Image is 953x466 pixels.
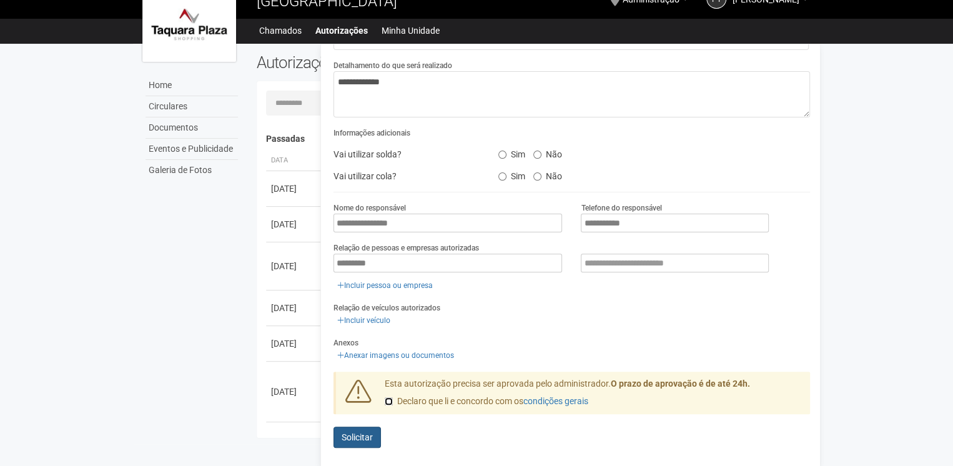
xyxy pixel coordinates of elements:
div: Vai utilizar cola? [324,167,489,186]
div: [DATE] [271,182,317,195]
input: Não [533,172,541,181]
input: Sim [498,151,506,159]
div: [DATE] [271,260,317,272]
a: Chamados [259,22,302,39]
div: [DATE] [271,218,317,231]
label: Detalhamento do que será realizado [333,60,452,71]
a: Circulares [146,96,238,117]
a: Home [146,75,238,96]
div: [DATE] [271,385,317,398]
a: Eventos e Publicidade [146,139,238,160]
input: Declaro que li e concordo com oscondições gerais [385,397,393,405]
div: Vai utilizar solda? [324,145,489,164]
a: Anexar imagens ou documentos [333,349,458,362]
a: Minha Unidade [382,22,440,39]
label: Telefone do responsável [581,202,661,214]
strong: O prazo de aprovação é de até 24h. [611,379,750,389]
label: Anexos [333,337,358,349]
h2: Autorizações [257,53,524,72]
a: Galeria de Fotos [146,160,238,181]
label: Relação de veículos autorizados [333,302,440,314]
a: Incluir veículo [333,314,394,327]
div: [DATE] [271,302,317,314]
input: Não [533,151,541,159]
label: Sim [498,167,525,182]
a: Autorizações [315,22,368,39]
label: Declaro que li e concordo com os [385,395,588,408]
span: Solicitar [342,432,373,442]
a: Incluir pessoa ou empresa [333,279,437,292]
label: Não [533,145,562,160]
label: Sim [498,145,525,160]
label: Nome do responsável [333,202,406,214]
label: Relação de pessoas e empresas autorizadas [333,242,479,254]
label: Não [533,167,562,182]
h4: Passadas [266,134,801,144]
a: Documentos [146,117,238,139]
div: Esta autorização precisa ser aprovada pelo administrador. [375,378,810,414]
label: Informações adicionais [333,127,410,139]
div: [DATE] [271,337,317,350]
button: Solicitar [333,427,381,448]
input: Sim [498,172,506,181]
th: Data [266,151,322,171]
a: condições gerais [523,396,588,406]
